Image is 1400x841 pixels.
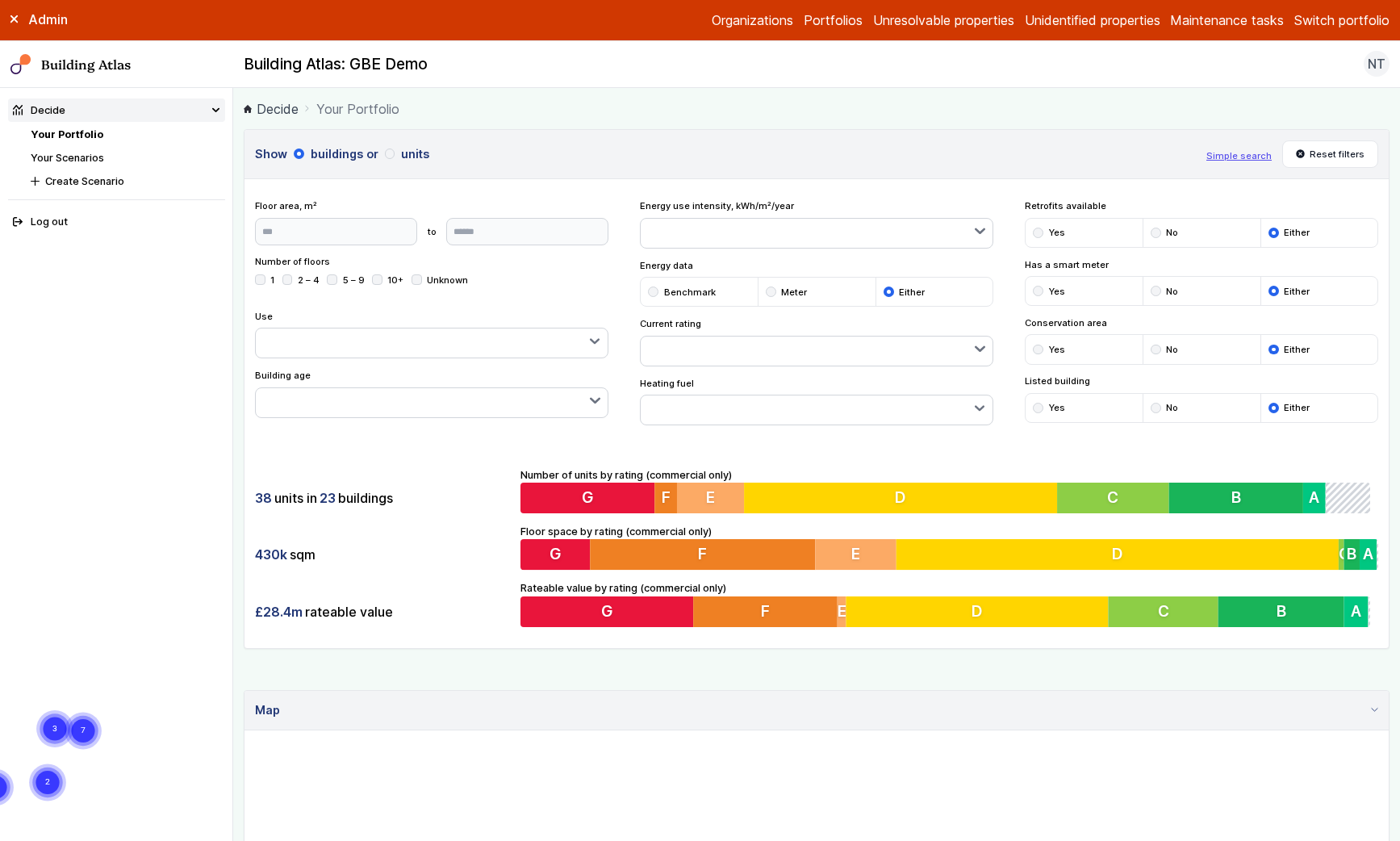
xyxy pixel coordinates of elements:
[640,259,994,308] div: Energy data
[520,467,1379,514] div: Number of units by rating (commercial only)
[851,545,860,564] span: E
[896,539,1339,570] button: D
[244,54,428,75] h2: Building Atlas: GBE Demo
[10,54,31,75] img: main-0bbd2752.svg
[1344,539,1360,570] button: B
[520,596,695,627] button: G
[1025,374,1379,387] span: Listed building
[640,377,994,426] div: Heating fuel
[520,483,656,513] button: G
[656,483,679,513] button: F
[898,487,909,507] span: D
[1114,596,1225,627] button: C
[1352,596,1377,627] button: A
[244,99,299,119] a: Decide
[1359,601,1369,621] span: A
[1225,596,1352,627] button: B
[255,145,1196,163] h3: Show
[849,596,1114,627] button: D
[746,483,1063,513] button: D
[640,199,994,249] div: Energy use intensity, kWh/m²/year
[1339,545,1350,564] span: C
[1025,199,1379,212] span: Retrofits available
[1062,483,1175,513] button: C
[255,596,510,627] div: rateable value
[1025,258,1379,271] span: Has a smart meter
[1368,54,1385,73] span: NT
[1170,10,1284,30] a: Maintenance tasks
[804,10,863,30] a: Portfolios
[1339,539,1344,570] button: C
[13,103,65,118] div: Decide
[26,169,225,193] button: Create Scenario
[873,10,1014,30] a: Unresolvable properties
[1164,601,1175,621] span: C
[255,546,287,563] span: 430k
[520,580,1379,627] div: Rateable value by rating (commercial only)
[662,487,671,507] span: F
[1317,487,1327,507] span: A
[8,211,225,234] button: Log out
[590,539,815,570] button: F
[601,601,613,621] span: G
[1206,149,1272,162] button: Simple search
[520,524,1379,571] div: Floor space by rating (commercial only)
[549,545,561,564] span: G
[255,218,609,245] form: to
[1025,316,1379,329] span: Conservation area
[520,539,590,570] button: G
[8,98,225,122] summary: Decide
[1294,10,1390,30] button: Switch portfolio
[1360,539,1377,570] button: A
[255,483,510,513] div: units in buildings
[1310,483,1333,513] button: A
[255,369,609,418] div: Building age
[840,596,849,627] button: E
[695,596,840,627] button: F
[1025,10,1160,30] a: Unidentified properties
[1112,545,1123,564] span: D
[255,310,609,359] div: Use
[698,545,707,564] span: F
[244,691,1389,730] summary: Map
[31,152,104,164] a: Your Scenarios
[255,489,272,507] span: 38
[31,128,103,140] a: Your Portfolio
[255,603,303,621] span: £28.4m
[255,539,510,570] div: sqm
[712,10,793,30] a: Organizations
[1175,483,1310,513] button: B
[679,483,746,513] button: E
[1282,140,1379,168] button: Reset filters
[1284,601,1293,621] span: B
[255,199,609,245] div: Floor area, m²
[316,99,399,119] span: Your Portfolio
[255,255,609,299] div: Number of floors
[708,487,717,507] span: E
[815,539,896,570] button: E
[1348,545,1357,564] span: B
[582,487,594,507] span: G
[1238,487,1247,507] span: B
[640,317,994,366] div: Current rating
[763,601,772,621] span: F
[840,601,849,621] span: E
[320,489,336,507] span: 23
[1113,487,1124,507] span: C
[976,601,987,621] span: D
[1363,545,1373,564] span: A
[1364,51,1390,77] button: NT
